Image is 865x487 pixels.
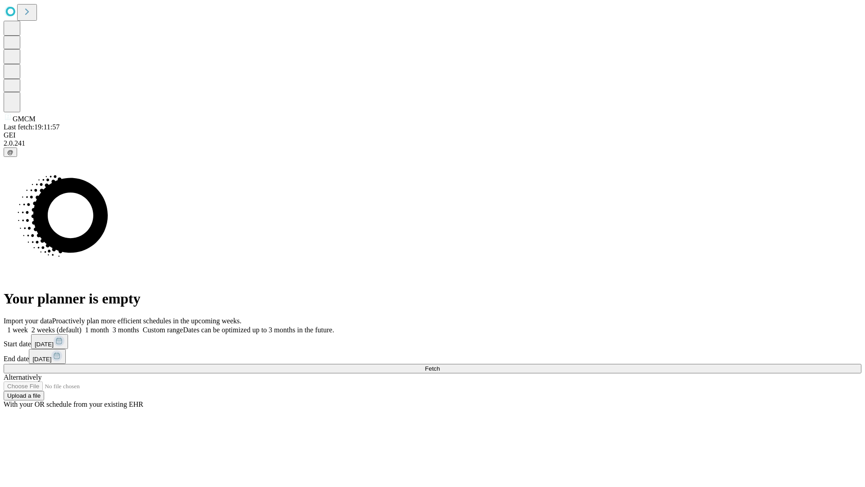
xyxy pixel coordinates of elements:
[31,334,68,349] button: [DATE]
[4,391,44,400] button: Upload a file
[143,326,183,334] span: Custom range
[4,123,59,131] span: Last fetch: 19:11:57
[7,326,28,334] span: 1 week
[4,147,17,157] button: @
[183,326,334,334] span: Dates can be optimized up to 3 months in the future.
[85,326,109,334] span: 1 month
[32,326,82,334] span: 2 weeks (default)
[4,373,41,381] span: Alternatively
[4,131,861,139] div: GEI
[4,290,861,307] h1: Your planner is empty
[52,317,241,325] span: Proactively plan more efficient schedules in the upcoming weeks.
[32,356,51,363] span: [DATE]
[7,149,14,156] span: @
[4,400,143,408] span: With your OR schedule from your existing EHR
[4,317,52,325] span: Import your data
[35,341,54,348] span: [DATE]
[4,364,861,373] button: Fetch
[13,115,36,123] span: GMCM
[4,349,861,364] div: End date
[113,326,139,334] span: 3 months
[29,349,66,364] button: [DATE]
[425,365,440,372] span: Fetch
[4,139,861,147] div: 2.0.241
[4,334,861,349] div: Start date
